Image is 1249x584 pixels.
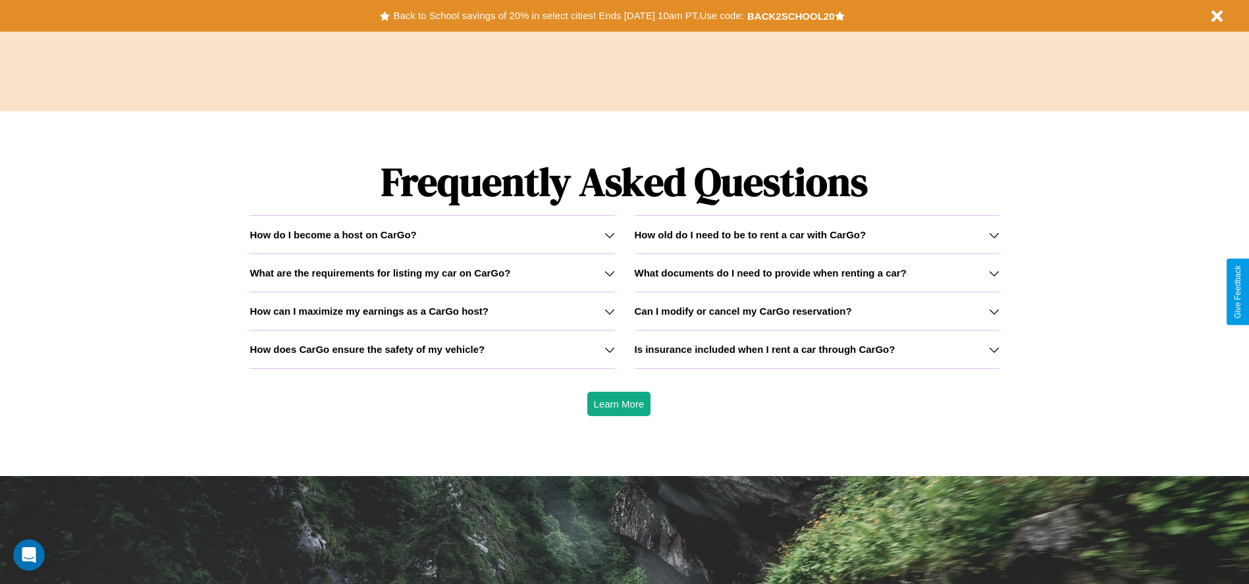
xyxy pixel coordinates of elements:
[250,229,416,240] h3: How do I become a host on CarGo?
[13,539,45,571] iframe: Intercom live chat
[250,305,489,317] h3: How can I maximize my earnings as a CarGo host?
[747,11,835,22] b: BACK2SCHOOL20
[635,305,852,317] h3: Can I modify or cancel my CarGo reservation?
[587,392,651,416] button: Learn More
[635,344,895,355] h3: Is insurance included when I rent a car through CarGo?
[1233,265,1242,319] div: Give Feedback
[250,344,485,355] h3: How does CarGo ensure the safety of my vehicle?
[390,7,747,25] button: Back to School savings of 20% in select cities! Ends [DATE] 10am PT.Use code:
[635,229,866,240] h3: How old do I need to be to rent a car with CarGo?
[635,267,907,279] h3: What documents do I need to provide when renting a car?
[250,267,510,279] h3: What are the requirements for listing my car on CarGo?
[250,148,999,215] h1: Frequently Asked Questions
